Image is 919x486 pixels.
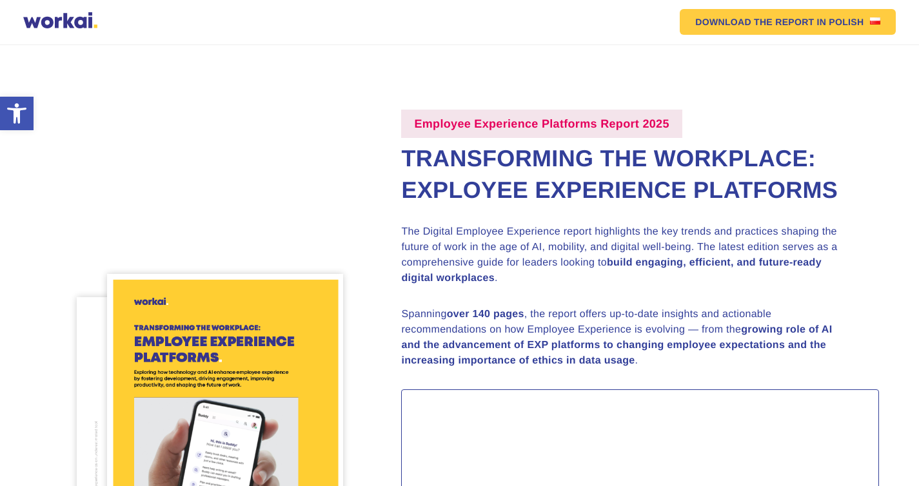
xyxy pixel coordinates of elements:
[447,309,524,320] strong: over 140 pages
[401,224,853,286] p: The Digital Employee Experience report highlights the key trends and practices shaping the future...
[401,143,878,206] h2: Transforming the Workplace: Exployee Experience Platforms
[695,17,814,26] em: DOWNLOAD THE REPORT
[870,17,880,24] img: Polish flag
[401,324,832,366] strong: growing role of AI and the advancement of EXP platforms to changing employee expectations and the...
[401,110,682,138] label: Employee Experience Platforms Report 2025
[401,257,821,284] strong: build engaging, efficient, and future-ready digital workplaces
[680,9,896,35] a: DOWNLOAD THE REPORTIN POLISHPolish flag
[401,307,853,369] p: Spanning , the report offers up-to-date insights and actionable recommendations on how Employee E...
